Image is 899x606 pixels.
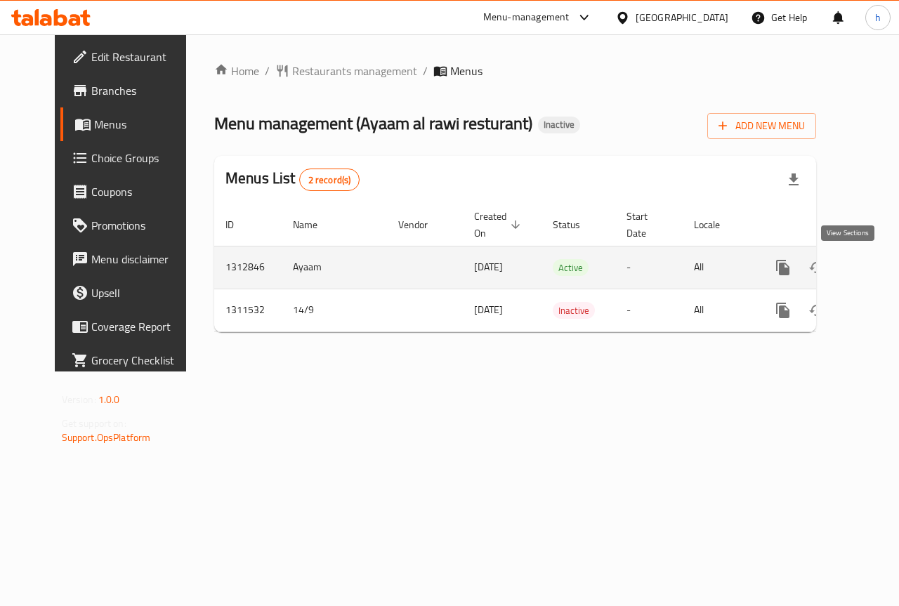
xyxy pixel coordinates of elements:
[553,260,589,276] span: Active
[60,209,205,242] a: Promotions
[553,259,589,276] div: Active
[292,62,417,79] span: Restaurants management
[777,163,811,197] div: Export file
[91,251,194,268] span: Menu disclaimer
[423,62,428,79] li: /
[553,216,598,233] span: Status
[474,258,503,276] span: [DATE]
[275,62,417,79] a: Restaurants management
[91,150,194,166] span: Choice Groups
[450,62,483,79] span: Menus
[800,251,834,284] button: Change Status
[62,428,151,447] a: Support.OpsPlatform
[91,352,194,369] span: Grocery Checklist
[615,289,683,331] td: -
[214,62,816,79] nav: breadcrumb
[538,117,580,133] div: Inactive
[225,216,252,233] span: ID
[683,246,755,289] td: All
[683,289,755,331] td: All
[91,284,194,301] span: Upsell
[225,168,360,191] h2: Menus List
[398,216,446,233] span: Vendor
[282,289,387,331] td: 14/9
[60,107,205,141] a: Menus
[766,251,800,284] button: more
[214,62,259,79] a: Home
[60,74,205,107] a: Branches
[60,141,205,175] a: Choice Groups
[214,289,282,331] td: 1311532
[694,216,738,233] span: Locale
[483,9,570,26] div: Menu-management
[214,107,532,139] span: Menu management ( Ayaam al rawi resturant )
[62,414,126,433] span: Get support on:
[60,242,205,276] a: Menu disclaimer
[300,173,360,187] span: 2 record(s)
[875,10,881,25] span: h
[62,390,96,409] span: Version:
[718,117,805,135] span: Add New Menu
[91,217,194,234] span: Promotions
[91,318,194,335] span: Coverage Report
[636,10,728,25] div: [GEOGRAPHIC_DATA]
[553,303,595,319] span: Inactive
[474,301,503,319] span: [DATE]
[94,116,194,133] span: Menus
[538,119,580,131] span: Inactive
[60,276,205,310] a: Upsell
[265,62,270,79] li: /
[707,113,816,139] button: Add New Menu
[60,343,205,377] a: Grocery Checklist
[293,216,336,233] span: Name
[800,294,834,327] button: Change Status
[60,40,205,74] a: Edit Restaurant
[91,183,194,200] span: Coupons
[766,294,800,327] button: more
[282,246,387,289] td: Ayaam
[214,246,282,289] td: 1312846
[91,48,194,65] span: Edit Restaurant
[98,390,120,409] span: 1.0.0
[91,82,194,99] span: Branches
[474,208,525,242] span: Created On
[60,175,205,209] a: Coupons
[626,208,666,242] span: Start Date
[299,169,360,191] div: Total records count
[615,246,683,289] td: -
[60,310,205,343] a: Coverage Report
